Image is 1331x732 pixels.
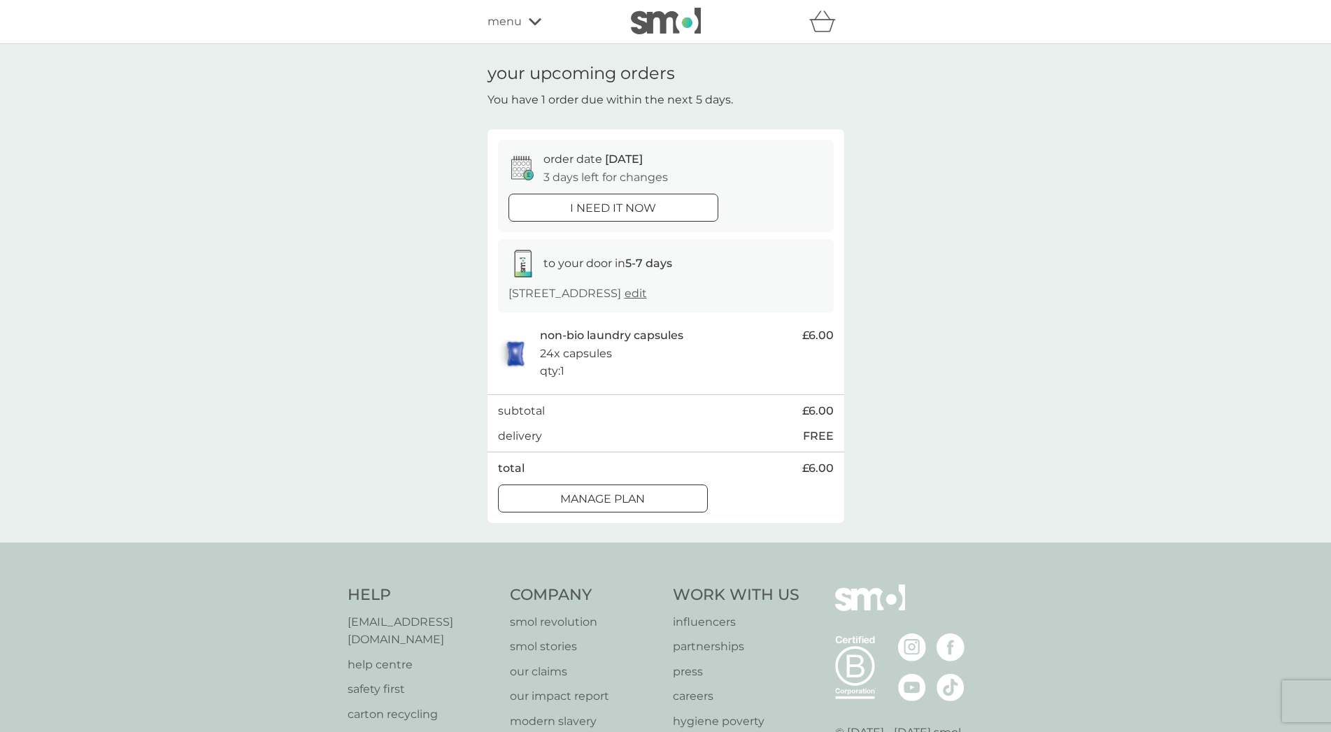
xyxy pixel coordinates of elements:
[498,485,708,512] button: Manage plan
[510,584,659,606] h4: Company
[508,285,647,303] p: [STREET_ADDRESS]
[673,613,799,631] a: influencers
[802,402,834,420] span: £6.00
[498,402,545,420] p: subtotal
[540,362,564,380] p: qty : 1
[625,257,672,270] strong: 5-7 days
[348,705,497,724] a: carton recycling
[673,712,799,731] a: hygiene poverty
[498,459,525,478] p: total
[487,64,675,84] h1: your upcoming orders
[540,326,683,345] p: non-bio laundry capsules
[498,427,542,445] p: delivery
[543,150,643,168] p: order date
[802,326,834,345] span: £6.00
[348,680,497,698] a: safety first
[487,13,522,31] span: menu
[510,613,659,631] a: smol revolution
[835,584,905,632] img: smol
[803,427,834,445] p: FREE
[510,687,659,705] a: our impact report
[560,490,645,508] p: Manage plan
[510,638,659,656] a: smol stories
[605,152,643,166] span: [DATE]
[348,656,497,674] a: help centre
[631,8,701,34] img: smol
[809,8,844,36] div: basket
[540,345,612,363] p: 24x capsules
[673,663,799,681] a: press
[898,633,926,661] img: visit the smol Instagram page
[508,194,718,222] button: i need it now
[673,687,799,705] a: careers
[937,633,965,661] img: visit the smol Facebook page
[543,257,672,270] span: to your door in
[898,673,926,701] img: visit the smol Youtube page
[487,91,733,109] p: You have 1 order due within the next 5 days.
[673,638,799,656] a: partnerships
[510,663,659,681] a: our claims
[673,584,799,606] h4: Work With Us
[348,584,497,606] h4: Help
[625,287,647,300] a: edit
[348,613,497,649] a: [EMAIL_ADDRESS][DOMAIN_NAME]
[937,673,965,701] img: visit the smol Tiktok page
[543,168,668,187] p: 3 days left for changes
[802,459,834,478] span: £6.00
[570,199,656,217] p: i need it now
